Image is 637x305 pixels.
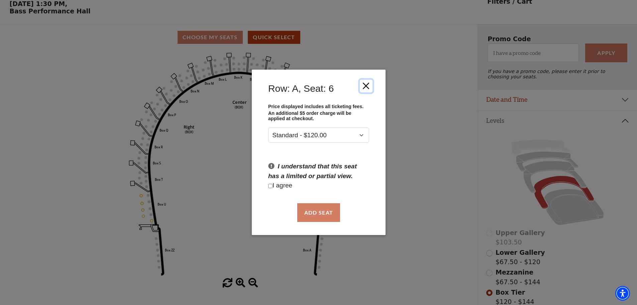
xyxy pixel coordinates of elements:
[268,83,334,94] h4: Row: A, Seat: 6
[359,80,372,92] button: Close
[615,286,630,301] div: Accessibility Menu
[268,111,369,122] p: An additional $5 order charge will be applied at checkout.
[268,184,273,188] input: Checkbox field
[268,104,369,109] p: Price displayed includes all ticketing fees.
[268,162,369,181] p: I understand that this seat has a limited or partial view.
[268,181,369,191] p: I agree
